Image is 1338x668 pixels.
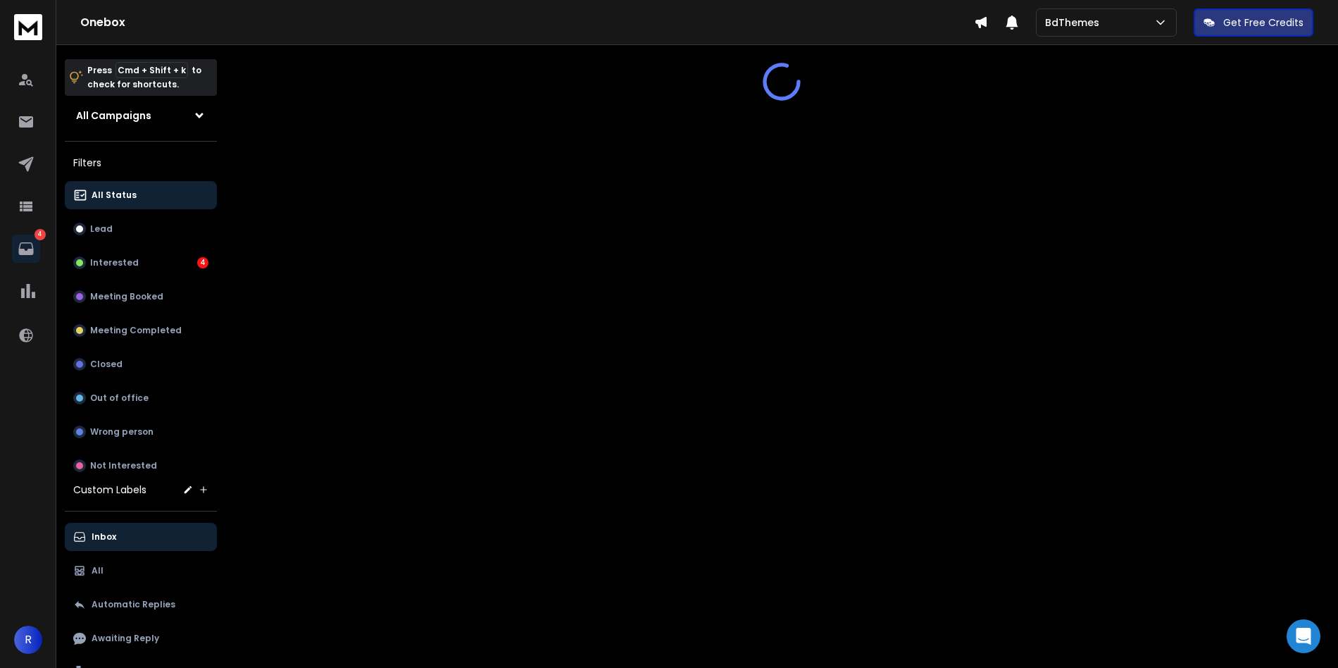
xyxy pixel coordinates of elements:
p: Closed [90,359,123,370]
button: All Campaigns [65,101,217,130]
button: Not Interested [65,452,217,480]
p: Lead [90,223,113,235]
button: Automatic Replies [65,590,217,619]
p: 4 [35,229,46,240]
h3: Custom Labels [73,483,146,497]
p: Meeting Booked [90,291,163,302]
p: Meeting Completed [90,325,182,336]
button: All [65,557,217,585]
span: Cmd + Shift + k [115,62,188,78]
p: All [92,565,104,576]
p: Automatic Replies [92,599,175,610]
img: logo [14,14,42,40]
button: All Status [65,181,217,209]
button: Lead [65,215,217,243]
button: Interested4 [65,249,217,277]
p: Interested [90,257,139,268]
h1: Onebox [80,14,974,31]
div: 4 [197,257,208,268]
div: Open Intercom Messenger [1287,619,1320,653]
p: Inbox [92,531,116,543]
p: Get Free Credits [1223,16,1303,30]
h1: All Campaigns [76,109,151,123]
button: Inbox [65,523,217,551]
button: Wrong person [65,418,217,446]
button: Closed [65,350,217,378]
p: Awaiting Reply [92,633,159,644]
p: BdThemes [1045,16,1105,30]
button: Meeting Completed [65,316,217,345]
p: Not Interested [90,460,157,471]
a: 4 [12,235,40,263]
button: R [14,626,42,654]
p: Out of office [90,392,149,404]
p: Press to check for shortcuts. [87,63,201,92]
button: Get Free Credits [1194,8,1313,37]
button: Out of office [65,384,217,412]
button: Awaiting Reply [65,624,217,652]
button: Meeting Booked [65,283,217,311]
h3: Filters [65,153,217,173]
p: Wrong person [90,426,154,438]
p: All Status [92,190,137,201]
